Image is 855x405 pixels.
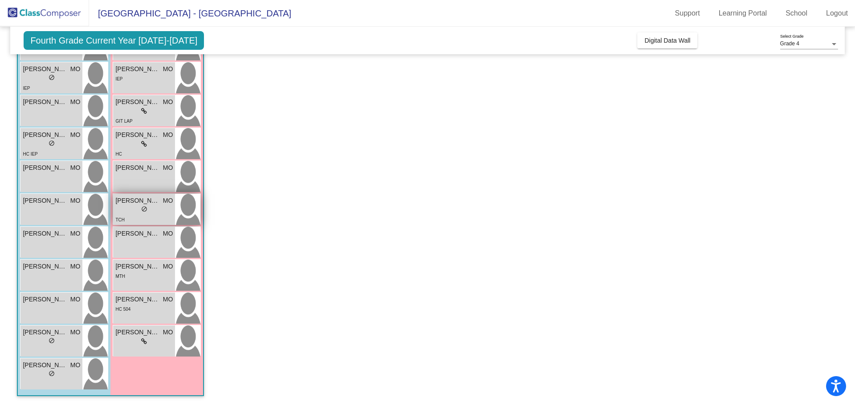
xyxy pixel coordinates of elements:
[115,196,160,205] span: [PERSON_NAME]
[115,274,125,279] span: MTH
[163,97,173,107] span: MO
[637,32,697,48] button: Digital Data Wall
[163,295,173,304] span: MO
[163,229,173,238] span: MO
[712,6,774,20] a: Learning Portal
[115,119,132,124] span: GIT LAP
[115,307,130,312] span: HC 504
[23,97,67,107] span: [PERSON_NAME]
[49,337,55,344] span: do_not_disturb_alt
[780,40,799,47] span: Grade 4
[70,196,81,205] span: MO
[163,196,173,205] span: MO
[778,6,814,20] a: School
[163,262,173,271] span: MO
[23,295,67,304] span: [PERSON_NAME]
[115,229,160,238] span: [PERSON_NAME]
[70,229,81,238] span: MO
[115,217,125,222] span: TCH
[115,163,160,172] span: [PERSON_NAME]
[70,262,81,271] span: MO
[23,328,67,337] span: [PERSON_NAME]
[163,130,173,140] span: MO
[644,37,690,44] span: Digital Data Wall
[163,64,173,74] span: MO
[23,130,67,140] span: [PERSON_NAME]
[115,262,160,271] span: [PERSON_NAME]
[70,64,81,74] span: MO
[70,361,81,370] span: MO
[115,76,122,81] span: IEP
[23,64,67,74] span: [PERSON_NAME]
[49,140,55,146] span: do_not_disturb_alt
[819,6,855,20] a: Logout
[115,295,160,304] span: [PERSON_NAME]
[70,97,81,107] span: MO
[70,328,81,337] span: MO
[668,6,707,20] a: Support
[115,130,160,140] span: [PERSON_NAME]
[23,163,67,172] span: [PERSON_NAME]
[49,74,55,80] span: do_not_disturb_alt
[115,64,160,74] span: [PERSON_NAME]
[23,361,67,370] span: [PERSON_NAME]
[70,163,81,172] span: MO
[23,229,67,238] span: [PERSON_NAME]
[141,206,147,212] span: do_not_disturb_alt
[23,262,67,271] span: [PERSON_NAME]
[70,130,81,140] span: MO
[163,163,173,172] span: MO
[115,328,160,337] span: [PERSON_NAME]
[70,295,81,304] span: MO
[89,6,291,20] span: [GEOGRAPHIC_DATA] - [GEOGRAPHIC_DATA]
[115,97,160,107] span: [PERSON_NAME]
[115,152,122,156] span: HC
[23,86,30,91] span: IEP
[24,31,204,50] span: Fourth Grade Current Year [DATE]-[DATE]
[23,152,37,156] span: HC IEP
[163,328,173,337] span: MO
[23,196,67,205] span: [PERSON_NAME]
[49,370,55,377] span: do_not_disturb_alt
